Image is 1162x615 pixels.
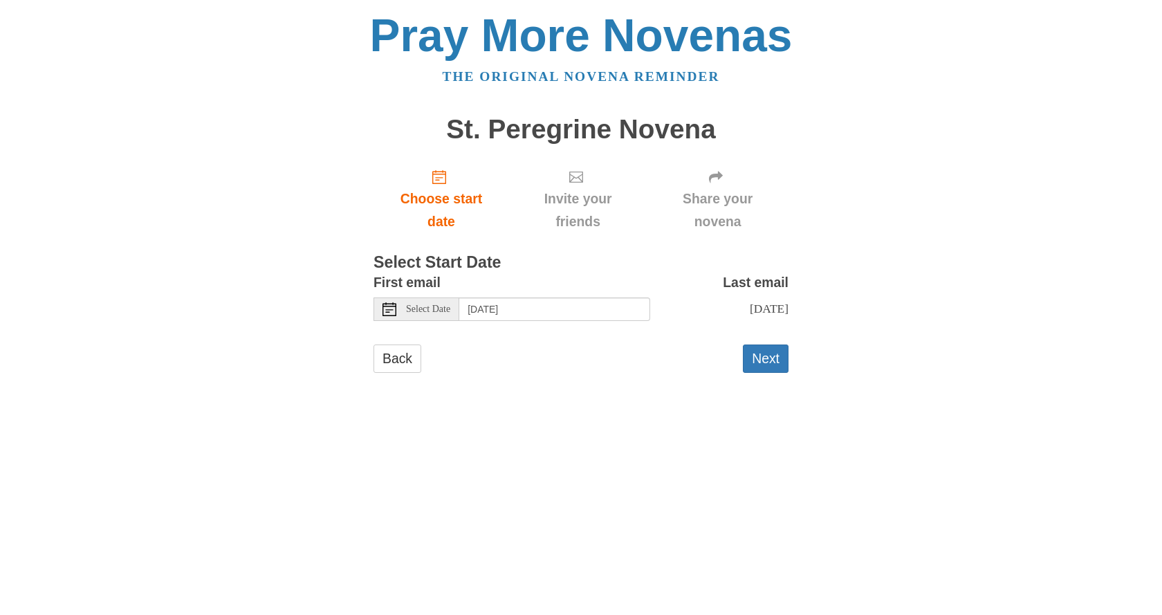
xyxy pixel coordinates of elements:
[743,345,788,373] button: Next
[373,271,441,294] label: First email
[373,254,788,272] h3: Select Start Date
[370,10,793,61] a: Pray More Novenas
[661,187,775,233] span: Share your novena
[373,345,421,373] a: Back
[647,158,788,240] div: Click "Next" to confirm your start date first.
[373,158,509,240] a: Choose start date
[387,187,495,233] span: Choose start date
[373,115,788,145] h1: St. Peregrine Novena
[406,304,450,314] span: Select Date
[750,302,788,315] span: [DATE]
[443,69,720,84] a: The original novena reminder
[723,271,788,294] label: Last email
[509,158,647,240] div: Click "Next" to confirm your start date first.
[523,187,633,233] span: Invite your friends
